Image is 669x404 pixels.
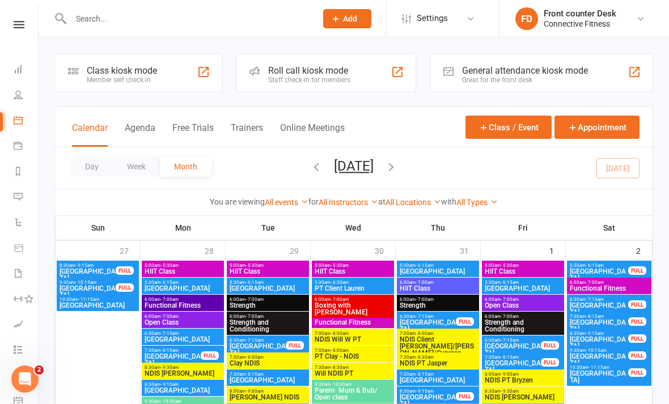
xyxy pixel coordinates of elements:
[75,263,94,268] span: - 9:15am
[229,263,307,268] span: 5:00am
[231,122,263,147] button: Trainers
[280,122,345,147] button: Online Meetings
[323,9,371,28] button: Add
[484,297,562,302] span: 6:00am
[144,314,222,319] span: 6:00am
[484,355,541,360] span: 7:30am
[569,365,629,370] span: 10:30am
[116,283,134,292] div: FULL
[229,285,307,292] span: [GEOGRAPHIC_DATA]
[501,263,519,268] span: - 5:30am
[144,365,222,370] span: 8:30am
[226,216,311,240] th: Tue
[116,266,134,275] div: FULL
[628,300,646,309] div: FULL
[586,348,607,353] span: - 10:15am
[334,158,374,174] button: [DATE]
[229,355,307,360] span: 7:00am
[484,280,562,285] span: 5:30am
[569,336,629,350] span: [GEOGRAPHIC_DATA]
[501,280,519,285] span: - 6:15am
[314,370,392,377] span: Will NDIS PT
[569,314,629,319] span: 7:30am
[586,280,604,285] span: - 7:00am
[501,338,519,343] span: - 7:15am
[59,285,116,299] span: [GEOGRAPHIC_DATA]
[314,280,392,285] span: 5:30am
[144,297,222,302] span: 6:00am
[456,198,498,207] a: All Types
[441,197,456,206] strong: with
[229,319,307,333] span: Strength and Conditioning
[210,197,265,206] strong: You are viewing
[460,241,480,260] div: 31
[314,302,392,316] span: Boxing with [PERSON_NAME]
[144,399,222,404] span: 9:30am
[229,302,307,309] span: Strength
[319,198,378,207] a: All Instructors
[462,76,588,84] div: Great for the front desk
[416,389,434,394] span: - 9:15am
[160,297,179,302] span: - 7:00am
[554,116,640,139] button: Appointment
[144,280,222,285] span: 5:30am
[67,11,308,27] input: Search...
[331,280,349,285] span: - 6:30am
[14,160,39,185] a: Reports
[484,372,562,377] span: 8:00am
[229,280,307,285] span: 5:30am
[59,280,116,285] span: 9:30am
[628,351,646,360] div: FULL
[160,263,179,268] span: - 5:30am
[229,268,307,275] span: HIIT Class
[160,399,181,404] span: - 10:30am
[11,365,39,393] iframe: Intercom live chat
[14,109,39,134] a: Calendar
[569,353,629,367] span: [GEOGRAPHIC_DATA]
[484,285,562,292] span: [GEOGRAPHIC_DATA]
[541,341,559,350] div: FULL
[245,372,264,377] span: - 8:15am
[314,387,392,401] span: Parent- Mum & Bub/ Open class
[229,377,307,384] span: [GEOGRAPHIC_DATA]
[331,348,349,353] span: - 8:00am
[59,302,137,309] span: [GEOGRAPHIC_DATA]
[484,343,541,356] span: [GEOGRAPHIC_DATA]
[14,313,39,338] a: Assessments
[144,353,201,367] span: [GEOGRAPHIC_DATA]
[628,317,646,326] div: FULL
[481,216,566,240] th: Fri
[569,280,649,285] span: 6:00am
[290,241,310,260] div: 29
[515,7,538,30] div: FD
[160,365,179,370] span: - 9:30am
[308,197,319,206] strong: for
[14,134,39,160] a: Payments
[399,377,477,384] span: [GEOGRAPHIC_DATA]
[314,353,392,360] span: PT Clay - NDIS
[569,348,629,353] span: 9:30am
[245,263,264,268] span: - 5:30am
[113,156,160,177] button: Week
[566,216,653,240] th: Sat
[399,389,456,394] span: 8:30am
[87,65,157,76] div: Class kiosk mode
[331,382,352,387] span: - 10:30am
[484,302,562,309] span: Open Class
[229,314,307,319] span: 6:00am
[484,394,562,401] span: NDIS [PERSON_NAME]
[399,331,477,336] span: 7:00am
[541,358,559,367] div: FULL
[399,263,477,268] span: 5:30am
[636,241,652,260] div: 2
[144,370,222,377] span: NDIS [PERSON_NAME]
[144,348,201,353] span: 7:30am
[331,365,349,370] span: - 8:30am
[399,314,456,319] span: 6:30am
[399,302,477,309] span: Strength
[396,216,481,240] th: Thu
[144,382,222,387] span: 8:30am
[501,314,519,319] span: - 7:00am
[569,297,629,302] span: 6:30am
[588,365,609,370] span: - 11:15am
